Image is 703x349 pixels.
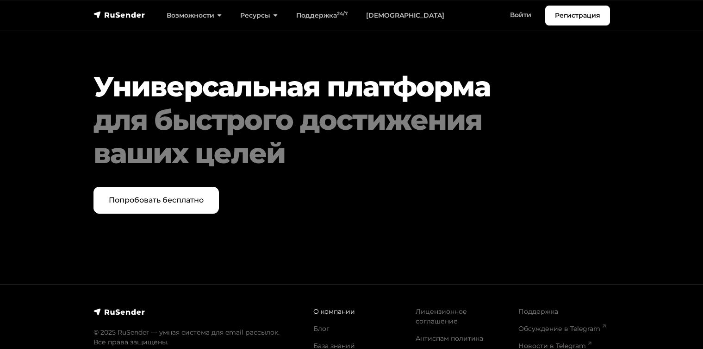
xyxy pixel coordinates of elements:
img: RuSender [93,307,145,317]
a: Ресурсы [231,6,287,25]
a: Антиспам политика [416,334,483,343]
h2: Универсальная платформа [93,70,566,170]
a: [DEMOGRAPHIC_DATA] [357,6,454,25]
a: Лицензионное соглашение [416,307,467,325]
a: Войти [501,6,541,25]
a: Возможности [157,6,231,25]
a: Регистрация [545,6,610,25]
sup: 24/7 [337,11,348,17]
a: Блог [313,324,330,333]
a: Обсуждение в Telegram [518,324,606,333]
a: О компании [313,307,355,316]
p: © 2025 RuSender — умная система для email рассылок. Все права защищены. [93,328,302,347]
a: Поддержка24/7 [287,6,357,25]
div: для быстрого достижения ваших целей [93,103,566,170]
a: Поддержка [518,307,558,316]
a: Попробовать бесплатно [93,187,219,214]
img: RuSender [93,10,145,19]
